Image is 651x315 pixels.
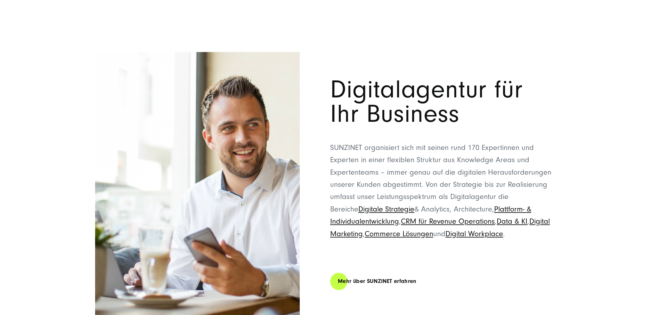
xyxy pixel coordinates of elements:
a: Data & KI [497,217,527,226]
a: Mehr über SUNZINET erfahren [330,272,424,290]
span: Digitalagentur für Ihr Business [330,75,522,128]
a: CRM für Revenue Operations [401,217,495,226]
a: Digital Marketing [330,217,550,238]
a: Digital Workplace [445,229,503,238]
p: SUNZINET organisiert sich mit seinen rund 170 Expertinnen und Experten in einer flexiblen Struktu... [330,142,556,240]
a: Digitale Strategie [358,205,414,213]
a: Commerce Lösungen [365,229,433,238]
